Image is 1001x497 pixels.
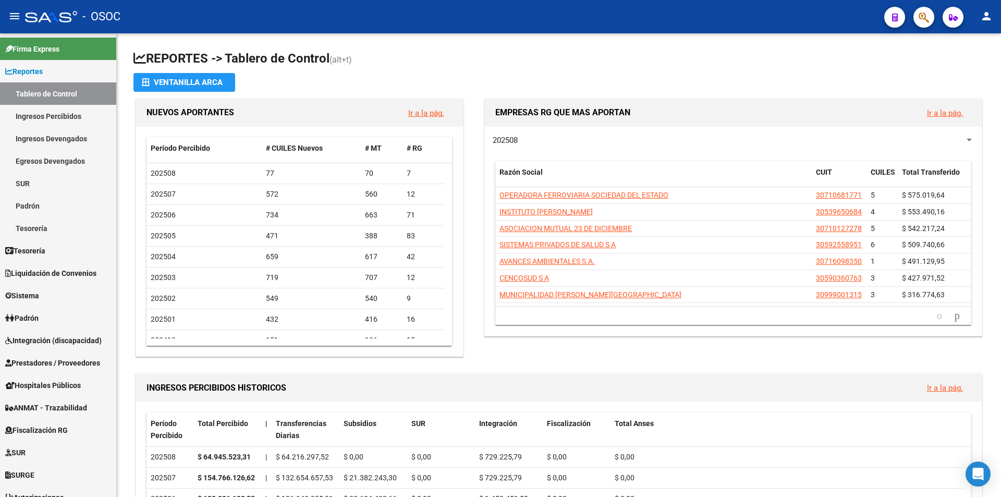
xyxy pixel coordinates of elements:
span: 202508 [151,169,176,177]
a: Ir a la pág. [927,383,963,393]
span: Total Anses [615,419,654,428]
datatable-header-cell: Período Percibido [147,413,193,447]
span: 202505 [151,232,176,240]
span: Fiscalización RG [5,425,68,436]
a: Ir a la pág. [927,108,963,118]
div: 388 [365,230,398,242]
span: Liquidación de Convenios [5,268,96,279]
span: Fiscalización [547,419,591,428]
datatable-header-cell: CUIT [812,161,866,196]
span: $ 316.774,63 [902,290,945,299]
datatable-header-cell: # RG [402,137,444,160]
span: $ 491.129,95 [902,257,945,265]
span: Integración [479,419,517,428]
span: 3 [871,274,875,282]
span: ANMAT - Trazabilidad [5,402,87,414]
div: 572 [266,188,357,200]
span: CUIT [816,168,832,176]
span: Reportes [5,66,43,77]
span: 3 [871,290,875,299]
span: $ 0,00 [547,474,567,482]
span: $ 542.217,24 [902,224,945,233]
a: go to previous page [932,310,947,322]
div: 659 [266,251,357,263]
span: 4 [871,208,875,216]
span: 202503 [151,273,176,282]
span: $ 729.225,79 [479,453,522,461]
div: Open Intercom Messenger [966,462,991,487]
span: 30539650684 [816,208,862,216]
datatable-header-cell: Razón Social [495,161,812,196]
button: Ir a la pág. [400,103,453,123]
span: # RG [407,144,422,152]
span: $ 0,00 [344,453,363,461]
span: Hospitales Públicos [5,380,81,391]
span: INGRESOS PERCIBIDOS HISTORICOS [147,383,286,393]
span: AVANCES AMBIENTALES S.A. [499,257,595,265]
span: | [265,453,267,461]
span: NUEVOS APORTANTES [147,107,234,117]
span: 202507 [151,190,176,198]
button: Ir a la pág. [919,378,971,397]
span: | [265,474,267,482]
div: 540 [365,293,398,305]
div: 12 [407,188,440,200]
div: 16 [407,313,440,325]
div: 416 [365,313,398,325]
span: 202412 [151,336,176,344]
div: 202508 [151,451,189,463]
mat-icon: menu [8,10,21,22]
span: 6 [871,240,875,249]
span: Período Percibido [151,144,210,152]
a: go to next page [950,310,965,322]
span: # MT [365,144,382,152]
span: INSTITUTO [PERSON_NAME] [499,208,593,216]
datatable-header-cell: Total Anses [611,413,963,447]
span: Período Percibido [151,419,182,440]
div: 432 [266,313,357,325]
span: Total Percibido [198,419,248,428]
span: 202508 [493,136,518,145]
span: $ 509.740,66 [902,240,945,249]
strong: $ 154.766.126,62 [198,474,255,482]
div: 549 [266,293,357,305]
h1: REPORTES -> Tablero de Control [133,50,984,68]
span: Tesorería [5,245,45,257]
div: 202507 [151,472,189,484]
span: MUNICIPALIDAD [PERSON_NAME][GEOGRAPHIC_DATA] [499,290,681,299]
span: 1 [871,257,875,265]
span: SURGE [5,469,34,481]
div: 77 [266,167,357,179]
div: 83 [407,230,440,242]
datatable-header-cell: Integración [475,413,543,447]
div: 617 [365,251,398,263]
span: 30590360763 [816,274,862,282]
span: $ 132.654.657,53 [276,474,333,482]
span: 30710681771 [816,191,862,199]
span: (alt+t) [329,55,352,65]
div: 136 [365,334,398,346]
datatable-header-cell: Período Percibido [147,137,262,160]
span: $ 0,00 [615,453,634,461]
datatable-header-cell: Subsidios [339,413,407,447]
datatable-header-cell: Total Percibido [193,413,261,447]
span: $ 0,00 [411,453,431,461]
a: Ir a la pág. [408,108,444,118]
datatable-header-cell: # CUILES Nuevos [262,137,361,160]
span: | [265,419,267,428]
span: - OSOC [82,5,120,28]
span: 202501 [151,315,176,323]
span: 202506 [151,211,176,219]
span: $ 0,00 [547,453,567,461]
span: Sistema [5,290,39,301]
div: 560 [365,188,398,200]
span: $ 553.490,16 [902,208,945,216]
button: Ir a la pág. [919,103,971,123]
span: SUR [5,447,26,458]
span: Integración (discapacidad) [5,335,102,346]
span: $ 64.216.297,52 [276,453,329,461]
span: $ 729.225,79 [479,474,522,482]
span: Subsidios [344,419,376,428]
datatable-header-cell: Total Transferido [898,161,971,196]
datatable-header-cell: # MT [361,137,402,160]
